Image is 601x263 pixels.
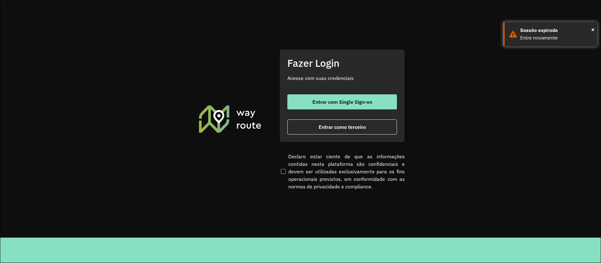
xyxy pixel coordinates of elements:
p: Acesse com suas credenciais [287,74,397,82]
span: × [591,25,594,34]
button: Close [591,25,594,34]
span: Entrar como terceiro [319,124,366,129]
h2: Fazer Login [287,57,397,69]
div: Entre novamente [520,34,593,42]
div: Sessão expirada [520,27,593,34]
button: button [287,94,397,109]
label: Declaro estar ciente de que as informações contidas nesta plataforma são confidenciais e devem se... [280,153,405,190]
button: button [287,119,397,134]
span: Entrar com Single Sign-on [312,99,372,104]
img: Roteirizador AmbevTech [198,104,262,133]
